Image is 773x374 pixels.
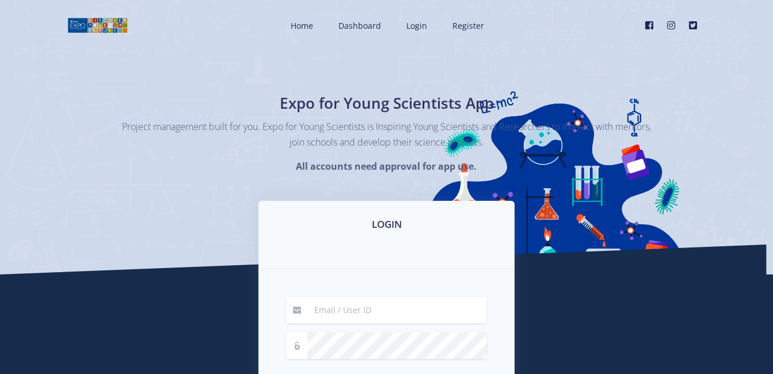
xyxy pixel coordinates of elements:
a: Home [279,10,322,41]
img: logo01.png [67,17,128,34]
a: Login [395,10,436,41]
a: Register [441,10,493,41]
p: Project management built for you. Expo for Young Scientists is Inspiring Young Scientists and Res... [122,119,652,150]
span: Dashboard [338,20,381,31]
strong: All accounts need approval for app use. [296,160,477,173]
h1: Expo for Young Scientists App [177,92,597,115]
span: Login [406,20,427,31]
span: Home [291,20,313,31]
span: Register [452,20,484,31]
a: Dashboard [327,10,390,41]
h3: LOGIN [272,217,501,232]
input: Email / User ID [307,297,487,323]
